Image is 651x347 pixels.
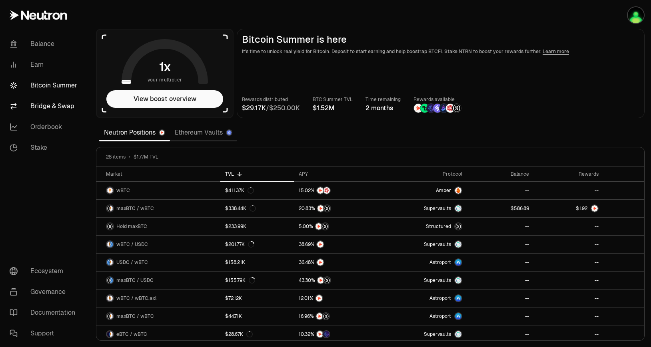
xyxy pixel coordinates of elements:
a: $158.21K [220,254,294,271]
img: wBTC Logo [110,313,113,319]
a: $201.77K [220,236,294,253]
span: Amber [436,187,451,194]
a: wBTC LogoUSDC LogowBTC / USDC [96,236,220,253]
img: Ethereum Logo [227,130,232,135]
a: NTRNEtherFi Points [294,325,380,343]
div: Protocol [385,171,462,177]
span: Astroport [429,295,451,301]
img: wBTC Logo [110,259,113,266]
span: Astroport [429,259,451,266]
a: -- [467,272,534,289]
span: Supervaults [424,277,451,284]
img: USDC Logo [107,259,110,266]
span: Hold maxBTC [116,223,147,230]
span: Astroport [429,313,451,319]
img: Supervaults [455,205,461,212]
p: Rewards available [413,95,461,103]
div: $72.12K [225,295,242,301]
a: maxBTC LogowBTC LogomaxBTC / wBTC [96,200,220,217]
a: $72.12K [220,289,294,307]
a: -- [467,218,534,235]
a: Stake [3,137,86,158]
a: maxBTC LogoUSDC LogomaxBTC / USDC [96,272,220,289]
span: eBTC / wBTC [116,331,147,337]
img: wBTC Logo [107,187,113,194]
p: It's time to unlock real yield for Bitcoin. Deposit to start earning and help boostrap BTCFi. Sta... [242,48,639,56]
a: Astroport [380,254,467,271]
img: eBTC Logo [107,331,110,337]
button: NTRNStructured Points [299,312,375,320]
img: maxBTC Logo [107,223,113,230]
button: NTRNStructured Points [299,204,375,212]
a: $155.79K [220,272,294,289]
img: NTRN Logo [591,205,598,212]
img: Amber [455,187,461,194]
span: Supervaults [424,205,451,212]
span: wBTC / USDC [116,241,148,248]
div: APY [299,171,375,177]
a: Documentation [3,302,86,323]
a: StructuredmaxBTC [380,218,467,235]
img: USDC Logo [110,241,113,248]
img: Structured Points [324,205,330,212]
span: $1.77M TVL [134,154,158,160]
img: Structured Points [322,223,328,230]
img: NTRN [414,104,423,113]
a: Learn more [543,48,569,55]
img: maxBTC Logo [107,277,110,284]
a: Balance [3,34,86,54]
a: SupervaultsSupervaults [380,325,467,343]
a: -- [534,307,603,325]
a: -- [467,307,534,325]
img: Structured Points [324,277,330,284]
div: $338.44K [225,205,256,212]
button: View boost overview [106,90,223,108]
a: maxBTC LogoHold maxBTC [96,218,220,235]
a: Neutron Positions [99,125,170,141]
img: Cosmos [628,7,644,23]
a: -- [534,254,603,271]
div: $411.37K [225,187,254,194]
span: 28 items [106,154,126,160]
a: NTRNStructured Points [294,218,380,235]
a: -- [534,325,603,343]
img: EtherFi Points [427,104,435,113]
div: $28.67K [225,331,253,337]
a: NTRNMars Fragments [294,182,380,199]
a: Astroport [380,289,467,307]
a: Bitcoin Summer [3,75,86,96]
img: NTRN [317,259,324,266]
a: Astroport [380,307,467,325]
img: Solv Points [433,104,442,113]
img: Mars Fragments [324,187,330,194]
a: NTRNStructured Points [294,307,380,325]
a: -- [467,182,534,199]
a: -- [534,182,603,199]
a: NTRN [294,236,380,253]
span: maxBTC / USDC [116,277,154,284]
img: Structured Points [323,313,329,319]
img: wBTC Logo [107,241,110,248]
a: -- [534,272,603,289]
img: wBTC.axl Logo [110,295,113,301]
a: NTRN [294,289,380,307]
a: Support [3,323,86,344]
a: $411.37K [220,182,294,199]
p: Time remaining [365,95,401,103]
span: USDC / wBTC [116,259,148,266]
a: eBTC LogowBTC LogoeBTC / wBTC [96,325,220,343]
a: NTRN [294,254,380,271]
img: NTRN [317,187,324,194]
a: Ecosystem [3,261,86,282]
a: Governance [3,282,86,302]
img: wBTC Logo [110,331,113,337]
a: $338.44K [220,200,294,217]
span: maxBTC / wBTC [116,313,154,319]
a: SupervaultsSupervaults [380,272,467,289]
img: wBTC Logo [110,205,113,212]
p: Rewards distributed [242,95,300,103]
button: NTRNStructured Points [299,276,375,284]
a: NTRNStructured Points [294,272,380,289]
img: maxBTC [455,223,461,230]
a: $233.99K [220,218,294,235]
